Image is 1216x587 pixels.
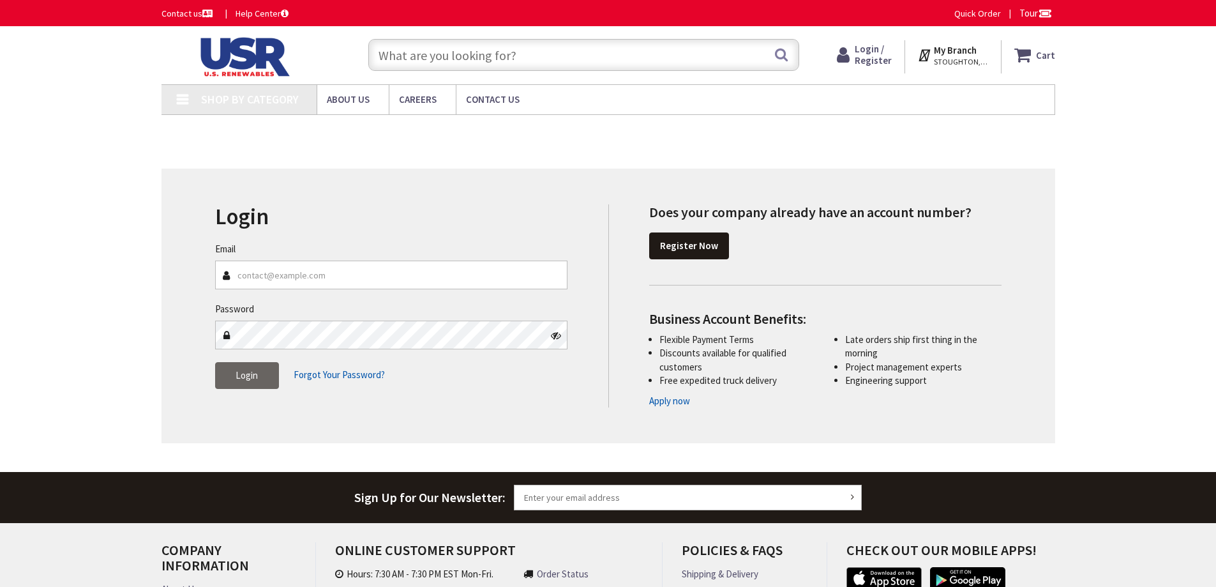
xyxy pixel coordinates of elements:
li: Free expedited truck delivery [659,374,816,387]
h4: Business Account Benefits: [649,311,1002,326]
input: Enter your email address [514,485,862,510]
li: Late orders ship first thing in the morning [845,333,1002,360]
span: Shop By Category [201,92,299,107]
span: STOUGHTON, [GEOGRAPHIC_DATA] [934,57,988,67]
a: Apply now [649,394,690,408]
a: Help Center [236,7,289,20]
h2: Login [215,204,568,229]
span: About Us [327,93,370,105]
a: Contact us [161,7,215,20]
li: Project management experts [845,360,1002,374]
button: Login [215,362,279,389]
input: Email [215,261,568,289]
li: Engineering support [845,374,1002,387]
span: Login / Register [855,43,892,66]
span: Forgot Your Password? [294,369,385,381]
li: Hours: 7:30 AM - 7:30 PM EST Mon-Fri. [335,567,512,581]
h4: Company Information [161,542,296,583]
a: Order Status [537,567,589,581]
span: Contact Us [466,93,520,105]
a: Login / Register [837,43,892,66]
i: Click here to show/hide password [551,330,561,340]
label: Password [215,302,254,316]
input: What are you looking for? [368,39,799,71]
strong: Cart [1036,43,1055,66]
strong: Register Now [660,240,718,252]
span: Login [236,369,258,381]
h4: Does your company already have an account number? [649,204,1002,220]
div: My Branch STOUGHTON, [GEOGRAPHIC_DATA] [917,43,988,66]
a: Quick Order [954,7,1001,20]
li: Flexible Payment Terms [659,333,816,346]
span: Tour [1019,7,1052,19]
h4: Online Customer Support [335,542,643,567]
span: Careers [399,93,437,105]
a: Shipping & Delivery [682,567,758,581]
a: Cart [1014,43,1055,66]
img: U.S. Renewable Solutions [161,37,324,77]
h4: Policies & FAQs [682,542,807,567]
li: Discounts available for qualified customers [659,346,816,374]
h4: Check out Our Mobile Apps! [846,542,1065,567]
a: Forgot Your Password? [294,363,385,387]
label: Email [215,242,236,255]
span: Sign Up for Our Newsletter: [354,489,506,505]
a: Register Now [649,233,729,259]
strong: My Branch [934,44,977,56]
